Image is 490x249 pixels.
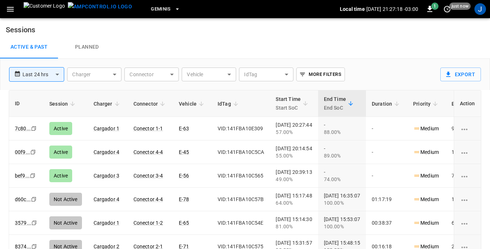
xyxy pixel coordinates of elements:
[24,2,65,16] img: Customer Logo
[324,192,360,207] div: [DATE] 16:35:07
[15,220,31,226] a: 3579...
[212,164,270,188] td: VID:141FBA10C565
[276,152,312,159] div: 55.00%
[30,148,37,156] div: copy
[460,125,475,132] div: charging session options
[212,117,270,140] td: VID:141FBA10E309
[15,196,31,202] a: d60c...
[276,192,312,207] div: [DATE] 15:17:48
[446,188,485,211] td: 113.83 kWh
[212,211,270,235] td: VID:141FBA10C54E
[446,211,485,235] td: 63.70 kWh
[15,149,30,155] a: 00f9...
[296,68,345,81] button: More Filters
[440,68,481,81] button: Export
[179,220,189,226] a: E-65
[324,121,360,136] div: -
[49,169,72,182] div: Active
[276,176,312,183] div: 49.00%
[324,95,355,112] span: End TimeEnd SoC
[276,216,312,230] div: [DATE] 15:14:30
[276,103,301,112] p: Start SoC
[441,3,453,15] button: set refresh interval
[94,220,120,226] a: Cargador 1
[276,168,312,183] div: [DATE] 20:39:13
[324,152,360,159] div: 89.00%
[366,211,407,235] td: 00:38:37
[449,3,471,10] span: just now
[179,173,189,179] a: E-56
[30,195,38,203] div: copy
[324,95,346,112] div: End Time
[276,199,312,207] div: 64.00%
[324,199,360,207] div: 100.00%
[29,172,37,180] div: copy
[366,188,407,211] td: 01:17:19
[49,146,72,159] div: Active
[94,99,122,108] span: Charger
[431,3,438,10] span: 1
[446,164,485,188] td: 79.02 kWh
[22,68,64,81] div: Last 24 hrs
[212,188,270,211] td: VID:141FBA10C57B
[460,219,475,226] div: charging session options
[413,125,439,132] p: Medium
[276,145,312,159] div: [DATE] 20:14:54
[324,103,346,112] p: End SoC
[212,140,270,164] td: VID:141FBA10C5CA
[179,196,189,202] a: E-78
[324,145,360,159] div: -
[133,220,163,226] a: Conector 1-2
[413,172,439,180] p: Medium
[31,219,38,227] div: copy
[454,90,481,117] th: Action
[179,126,189,131] a: E-63
[133,173,163,179] a: Conector 3-4
[276,95,310,112] span: Start TimeStart SoC
[179,99,206,108] span: Vehicle
[276,128,312,136] div: 57.00%
[15,173,30,179] a: bef9...
[133,126,163,131] a: Conector 1-1
[49,122,72,135] div: Active
[49,193,82,206] div: Not Active
[413,99,440,108] span: Priority
[49,216,82,229] div: Not Active
[133,99,167,108] span: Connector
[218,99,240,108] span: IdTag
[452,99,477,108] span: Energy
[179,149,189,155] a: E-45
[133,149,163,155] a: Conector 4-4
[9,90,44,117] th: ID
[276,121,312,136] div: [DATE] 20:27:44
[446,140,485,164] td: 117.23 kWh
[446,117,485,140] td: 97.75 kWh
[324,128,360,136] div: 88.00%
[49,99,77,108] span: Session
[30,124,38,132] div: copy
[324,223,360,230] div: 100.00%
[68,2,132,11] img: ampcontrol.io logo
[460,196,475,203] div: charging session options
[133,196,163,202] a: Conector 4-4
[276,223,312,230] div: 81.00%
[372,99,402,108] span: Duration
[460,172,475,179] div: charging session options
[324,168,360,183] div: -
[148,2,183,16] button: Geminis
[474,3,486,15] div: profile-icon
[94,149,120,155] a: Cargador 4
[366,164,407,188] td: -
[94,196,120,202] a: Cargador 4
[413,219,439,227] p: Medium
[94,173,120,179] a: Cargador 3
[366,5,418,13] p: [DATE] 21:27:18 -03:00
[94,126,120,131] a: Cargador 1
[324,216,360,230] div: [DATE] 15:53:07
[366,117,407,140] td: -
[15,126,31,131] a: 7c80...
[413,148,439,156] p: Medium
[366,140,407,164] td: -
[413,196,439,203] p: Medium
[340,5,365,13] p: Local time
